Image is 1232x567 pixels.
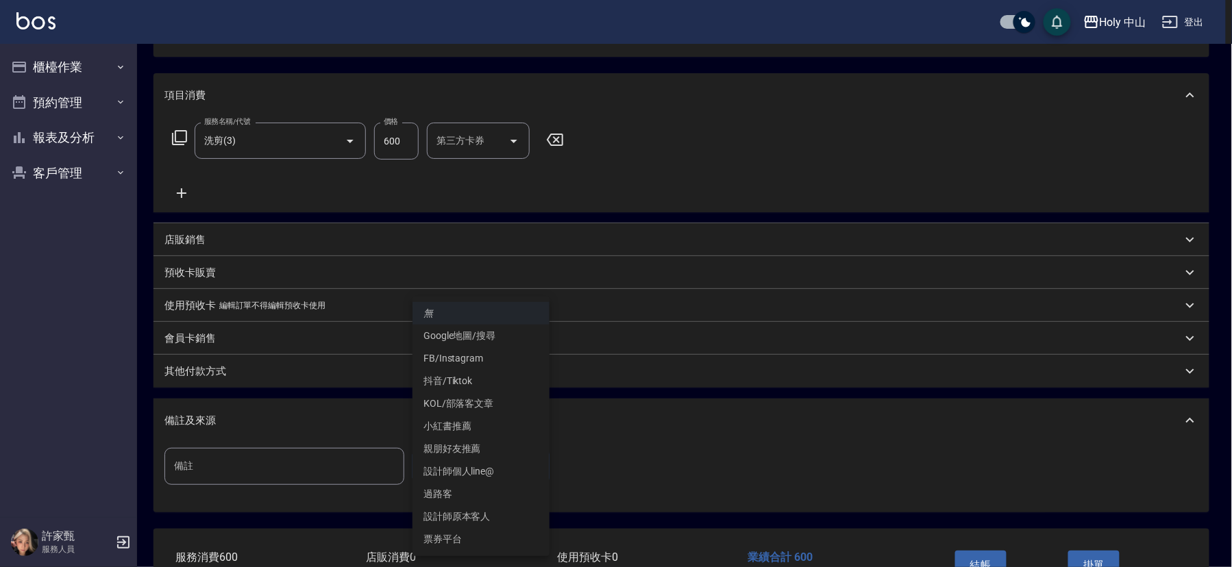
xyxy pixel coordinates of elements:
[412,528,550,551] li: 票券平台
[412,505,550,528] li: 設計師原本客人
[412,460,550,483] li: 設計師個人line@
[412,325,550,347] li: Google地圖/搜尋
[412,347,550,370] li: FB/Instagram
[412,483,550,505] li: 過路客
[412,415,550,438] li: 小紅書推薦
[423,306,433,320] em: 無
[412,370,550,392] li: 抖音/Tiktok
[412,438,550,460] li: 親朋好友推薦
[412,392,550,415] li: KOL/部落客文章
